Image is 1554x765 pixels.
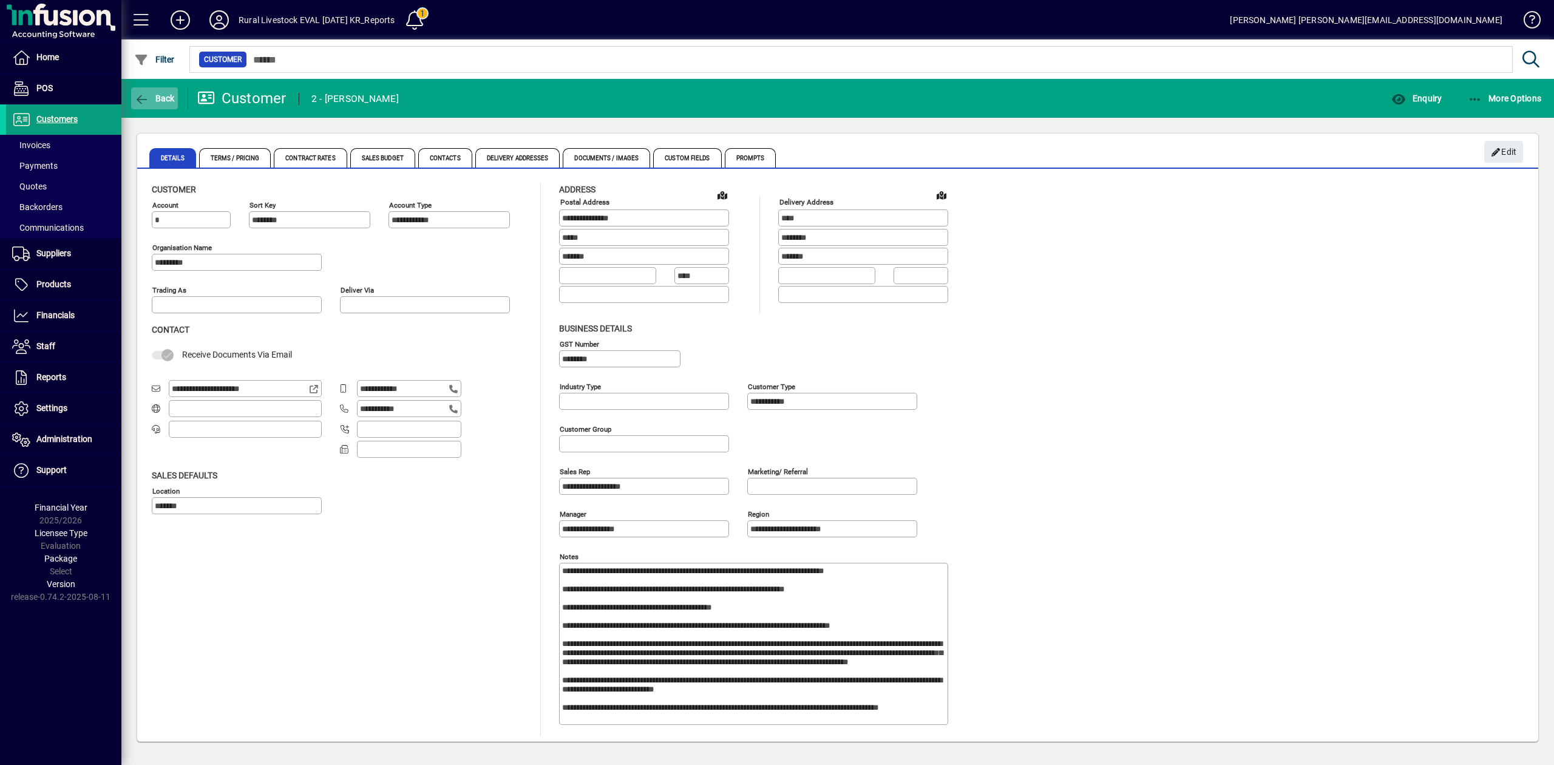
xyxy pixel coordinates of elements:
span: Address [559,185,595,194]
span: Package [44,554,77,563]
mat-label: Sort key [249,201,276,209]
span: Products [36,279,71,289]
span: Invoices [12,140,50,150]
a: Administration [6,424,121,455]
button: Profile [200,9,239,31]
mat-label: Customer group [560,424,611,433]
a: Backorders [6,197,121,217]
a: Financials [6,301,121,331]
span: Licensee Type [35,528,87,538]
mat-label: Account Type [389,201,432,209]
span: Home [36,52,59,62]
a: Knowledge Base [1515,2,1539,42]
span: Sales Budget [350,148,415,168]
span: Suppliers [36,248,71,258]
mat-label: Marketing/ Referral [748,467,808,475]
mat-label: Trading as [152,286,186,294]
div: [PERSON_NAME] [PERSON_NAME][EMAIL_ADDRESS][DOMAIN_NAME] [1230,10,1502,30]
a: Home [6,42,121,73]
mat-label: Notes [560,552,579,560]
div: 2 - [PERSON_NAME] [311,89,399,109]
span: Contract Rates [274,148,347,168]
span: Financial Year [35,503,87,512]
span: Version [47,579,75,589]
a: Products [6,270,121,300]
span: Communications [12,223,84,233]
span: Contacts [418,148,472,168]
span: Delivery Addresses [475,148,560,168]
a: Invoices [6,135,121,155]
mat-label: Account [152,201,178,209]
button: Add [161,9,200,31]
app-page-header-button: Back [121,87,188,109]
span: Filter [134,55,175,64]
a: Communications [6,217,121,238]
mat-label: Organisation name [152,243,212,252]
mat-label: Region [748,509,769,518]
span: Details [149,148,196,168]
span: Receive Documents Via Email [182,350,292,359]
a: Suppliers [6,239,121,269]
span: Prompts [725,148,776,168]
mat-label: GST Number [560,339,599,348]
button: More Options [1465,87,1545,109]
button: Edit [1484,141,1523,163]
span: Financials [36,310,75,320]
div: Rural Livestock EVAL [DATE] KR_Reports [239,10,395,30]
mat-label: Sales rep [560,467,590,475]
span: More Options [1468,93,1542,103]
span: Administration [36,434,92,444]
span: Sales defaults [152,471,217,480]
span: Backorders [12,202,63,212]
span: Settings [36,403,67,413]
span: Customer [152,185,196,194]
span: Terms / Pricing [199,148,271,168]
a: View on map [932,185,951,205]
span: POS [36,83,53,93]
button: Enquiry [1388,87,1445,109]
button: Back [131,87,178,109]
a: Reports [6,362,121,393]
span: Support [36,465,67,475]
a: POS [6,73,121,104]
span: Back [134,93,175,103]
button: Filter [131,49,178,70]
span: Business details [559,324,632,333]
a: Settings [6,393,121,424]
mat-label: Deliver via [341,286,374,294]
mat-label: Manager [560,509,586,518]
a: Quotes [6,176,121,197]
span: Documents / Images [563,148,650,168]
span: Contact [152,325,189,335]
a: Payments [6,155,121,176]
a: View on map [713,185,732,205]
span: Customer [204,53,242,66]
mat-label: Location [152,486,180,495]
mat-label: Industry type [560,382,601,390]
span: Staff [36,341,55,351]
a: Support [6,455,121,486]
span: Quotes [12,182,47,191]
mat-label: Customer type [748,382,795,390]
span: Reports [36,372,66,382]
span: Edit [1491,142,1517,162]
span: Customers [36,114,78,124]
span: Payments [12,161,58,171]
span: Enquiry [1391,93,1442,103]
div: Customer [197,89,287,108]
a: Staff [6,331,121,362]
span: Custom Fields [653,148,721,168]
